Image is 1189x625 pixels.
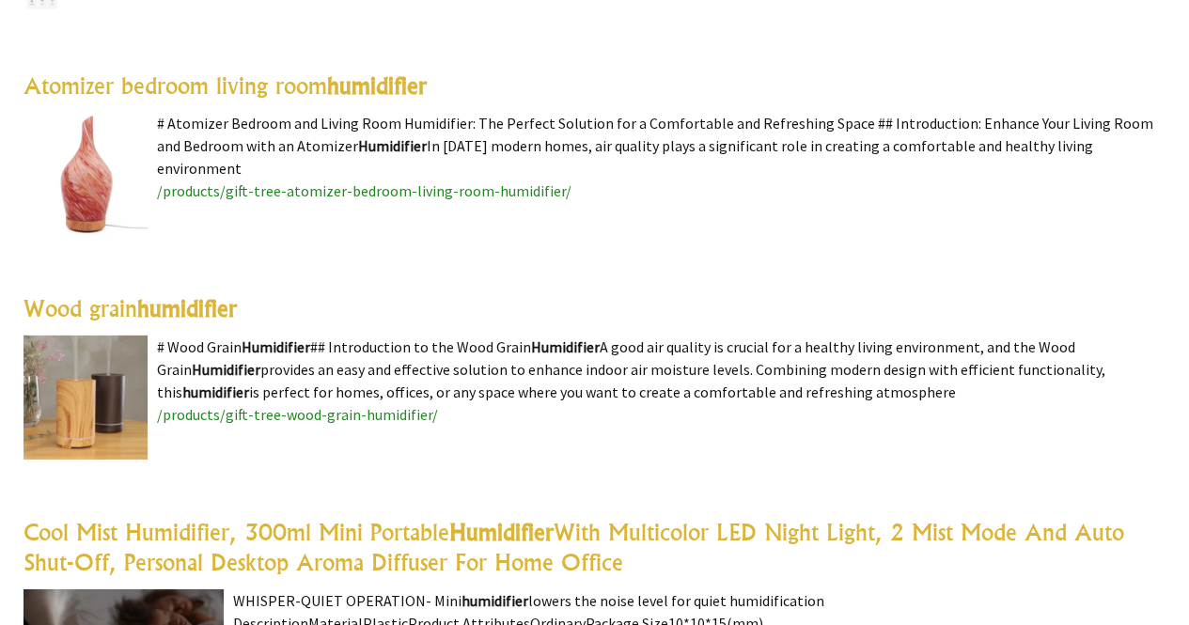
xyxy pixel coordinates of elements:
[23,71,427,100] a: Atomizer bedroom living roomhumidifier
[462,591,528,610] highlight: humidifier
[23,294,237,322] a: Wood grainhumidifier
[23,336,148,460] img: Wood grain humidifier
[327,71,427,100] highlight: humidifier
[23,112,148,236] img: Atomizer bedroom living room humidifier
[157,405,438,424] a: /products/gift-tree-wood-grain-humidifier/
[242,337,310,356] highlight: Humidifier
[192,360,260,379] highlight: Humidifier
[182,383,249,401] highlight: humidifier
[449,518,554,546] highlight: Humidifier
[358,136,427,155] highlight: Humidifier
[531,337,600,356] highlight: Humidifier
[23,518,1124,576] a: Cool Mist Humidifier, 300ml Mini PortableHumidifierWith Multicolor LED Night Light, 2 Mist Mode A...
[157,181,571,200] a: /products/gift-tree-atomizer-bedroom-living-room-humidifier/
[137,294,237,322] highlight: humidifier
